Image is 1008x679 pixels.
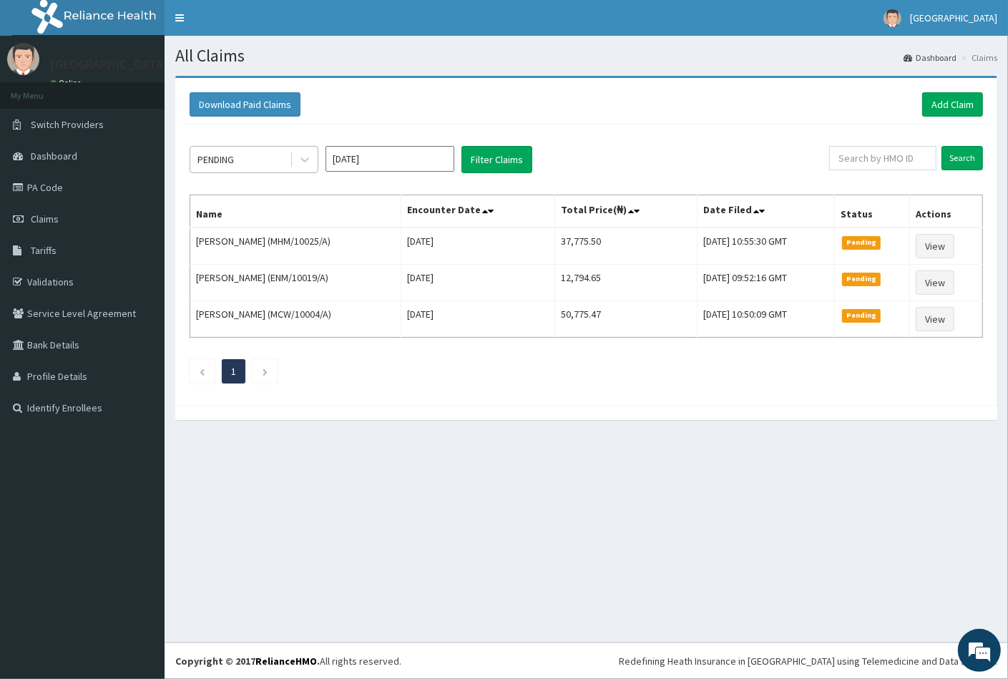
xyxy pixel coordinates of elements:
span: Pending [842,309,881,322]
td: [DATE] 09:52:16 GMT [697,265,834,301]
a: RelianceHMO [255,655,317,668]
a: View [916,234,954,258]
img: d_794563401_company_1708531726252_794563401 [26,72,58,107]
th: Actions [910,195,983,228]
div: PENDING [197,152,234,167]
li: Claims [958,52,997,64]
a: View [916,270,954,295]
td: 50,775.47 [554,301,697,338]
button: Filter Claims [461,146,532,173]
td: [DATE] 10:55:30 GMT [697,228,834,265]
th: Total Price(₦) [554,195,697,228]
input: Select Month and Year [326,146,454,172]
th: Encounter Date [401,195,555,228]
div: Redefining Heath Insurance in [GEOGRAPHIC_DATA] using Telemedicine and Data Science! [619,654,997,668]
span: Claims [31,213,59,225]
a: Dashboard [904,52,956,64]
td: 37,775.50 [554,228,697,265]
td: [PERSON_NAME] (ENM/10019/A) [190,265,401,301]
a: Previous page [199,365,205,378]
td: [DATE] [401,228,555,265]
img: User Image [7,43,39,75]
span: We're online! [83,180,197,325]
span: Tariffs [31,244,57,257]
div: Minimize live chat window [235,7,269,41]
td: [DATE] [401,265,555,301]
th: Name [190,195,401,228]
input: Search by HMO ID [829,146,936,170]
td: [PERSON_NAME] (MCW/10004/A) [190,301,401,338]
td: [DATE] [401,301,555,338]
button: Download Paid Claims [190,92,300,117]
td: [PERSON_NAME] (MHM/10025/A) [190,228,401,265]
a: View [916,307,954,331]
a: Online [50,78,84,88]
span: Dashboard [31,150,77,162]
strong: Copyright © 2017 . [175,655,320,668]
footer: All rights reserved. [165,643,1008,679]
img: User Image [884,9,901,27]
span: Switch Providers [31,118,104,131]
a: Next page [262,365,268,378]
p: [GEOGRAPHIC_DATA] [50,58,168,71]
a: Add Claim [922,92,983,117]
td: [DATE] 10:50:09 GMT [697,301,834,338]
a: Page 1 is your current page [231,365,236,378]
th: Status [834,195,909,228]
h1: All Claims [175,47,997,65]
span: [GEOGRAPHIC_DATA] [910,11,997,24]
span: Pending [842,236,881,249]
td: 12,794.65 [554,265,697,301]
textarea: Type your message and hit 'Enter' [7,391,273,441]
input: Search [941,146,983,170]
th: Date Filed [697,195,834,228]
span: Pending [842,273,881,285]
div: Chat with us now [74,80,240,99]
